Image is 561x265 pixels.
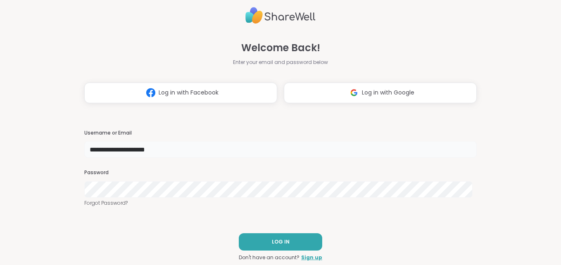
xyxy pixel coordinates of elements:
span: Enter your email and password below [233,59,328,66]
img: ShareWell Logomark [346,85,362,100]
h3: Username or Email [84,130,477,137]
a: Sign up [301,254,322,261]
h3: Password [84,169,477,176]
span: LOG IN [272,238,290,246]
span: Don't have an account? [239,254,300,261]
span: Welcome Back! [241,40,320,55]
button: Log in with Facebook [84,83,277,103]
img: ShareWell Logo [245,4,316,27]
span: Log in with Facebook [159,88,219,97]
button: Log in with Google [284,83,477,103]
img: ShareWell Logomark [143,85,159,100]
span: Log in with Google [362,88,414,97]
button: LOG IN [239,233,322,251]
a: Forgot Password? [84,199,477,207]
